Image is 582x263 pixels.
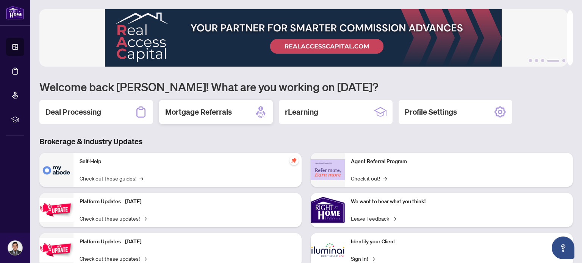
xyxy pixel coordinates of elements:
[39,79,573,94] h1: Welcome back [PERSON_NAME]! What are you working on [DATE]?
[143,214,147,223] span: →
[392,214,396,223] span: →
[165,107,232,117] h2: Mortgage Referrals
[80,198,296,206] p: Platform Updates - [DATE]
[45,107,101,117] h2: Deal Processing
[311,193,345,227] img: We want to hear what you think!
[351,238,567,246] p: Identify your Client
[371,254,375,263] span: →
[311,159,345,180] img: Agent Referral Program
[535,59,538,62] button: 2
[351,174,387,182] a: Check it out!→
[143,254,147,263] span: →
[39,136,573,147] h3: Brokerage & Industry Updates
[351,157,567,166] p: Agent Referral Program
[547,59,559,62] button: 4
[39,9,567,67] img: Slide 3
[285,107,318,117] h2: rLearning
[383,174,387,182] span: →
[6,6,24,20] img: logo
[80,254,147,263] a: Check out these updates!→
[39,238,74,262] img: Platform Updates - July 8, 2025
[289,156,299,165] span: pushpin
[80,157,296,166] p: Self-Help
[139,174,143,182] span: →
[351,198,567,206] p: We want to hear what you think!
[351,254,375,263] a: Sign In!→
[80,174,143,182] a: Check out these guides!→
[562,59,565,62] button: 5
[39,153,74,187] img: Self-Help
[39,198,74,222] img: Platform Updates - July 21, 2025
[80,214,147,223] a: Check out these updates!→
[552,237,574,259] button: Open asap
[351,214,396,223] a: Leave Feedback→
[541,59,544,62] button: 3
[8,241,22,255] img: Profile Icon
[405,107,457,117] h2: Profile Settings
[80,238,296,246] p: Platform Updates - [DATE]
[529,59,532,62] button: 1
